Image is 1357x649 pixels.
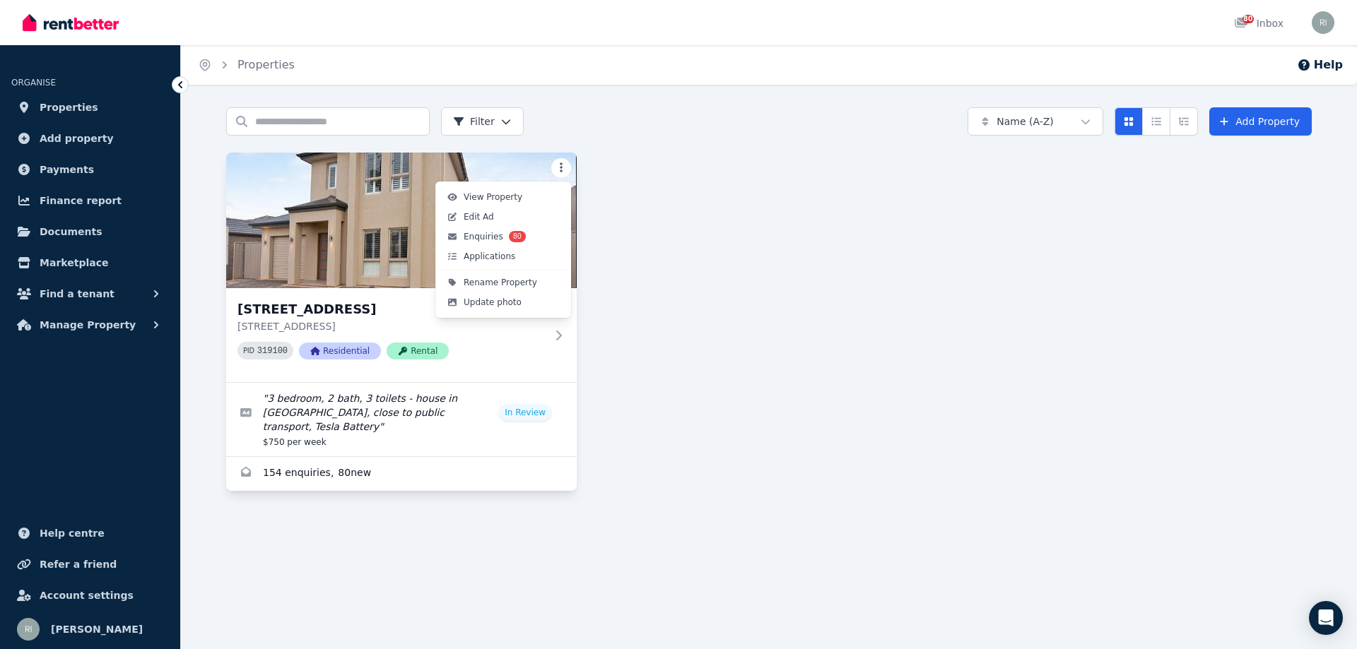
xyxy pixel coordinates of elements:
[464,191,522,203] span: View Property
[435,181,571,318] div: More options
[464,251,515,262] span: Applications
[464,211,494,222] span: Edit Ad
[464,277,537,288] span: Rename Property
[464,297,522,308] span: Update photo
[509,231,526,242] span: 80
[464,231,503,242] span: Enquiries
